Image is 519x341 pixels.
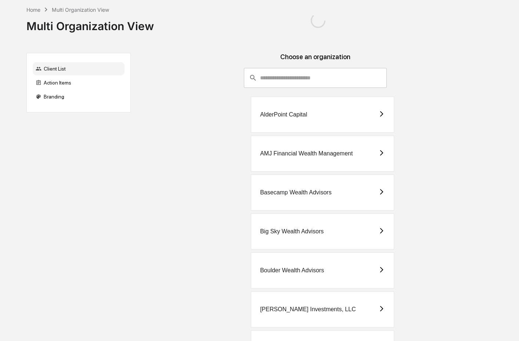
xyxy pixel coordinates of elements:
div: Home [26,7,40,13]
div: consultant-dashboard__filter-organizations-search-bar [244,68,387,88]
div: AMJ Financial Wealth Management [260,150,353,157]
div: Action Items [33,76,125,89]
div: Branding [33,90,125,103]
div: Multi Organization View [52,7,109,13]
div: Basecamp Wealth Advisors [260,189,331,196]
div: AlderPoint Capital [260,111,307,118]
div: Client List [33,62,125,75]
div: Boulder Wealth Advisors [260,267,324,274]
div: [PERSON_NAME] Investments, LLC [260,306,356,313]
div: Multi Organization View [26,14,154,33]
div: Choose an organization [137,53,494,68]
div: Big Sky Wealth Advisors [260,228,324,235]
